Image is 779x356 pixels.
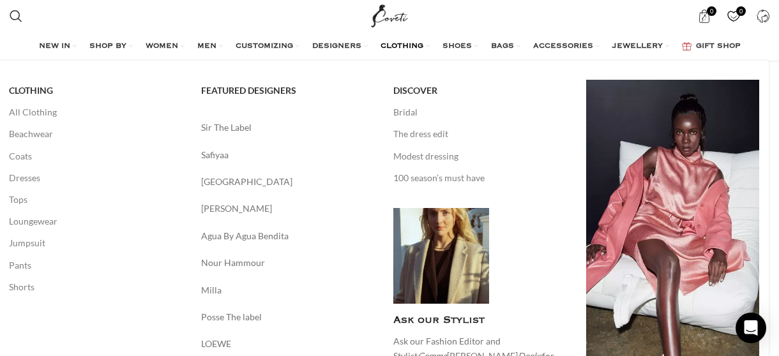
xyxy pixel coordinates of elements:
span: CLOTHING [9,85,53,96]
a: Bridal [393,101,566,123]
a: 0 [720,3,746,29]
a: WOMEN [146,34,185,59]
a: Nour Hammour [201,256,374,270]
a: NEW IN [39,34,77,59]
a: Sir The Label [201,121,374,135]
a: LOEWE [201,337,374,351]
span: SHOP BY [89,41,126,52]
a: SHOP BY [89,34,133,59]
a: DESIGNERS [312,34,368,59]
h4: Ask our Stylist [393,313,566,328]
a: Coats [9,145,182,167]
a: Pants [9,255,182,276]
span: DESIGNERS [312,41,361,52]
a: CUSTOMIZING [236,34,299,59]
span: 0 [736,6,746,16]
img: Shop by Category Coveti [393,208,489,304]
span: SHOES [442,41,472,52]
a: MEN [197,34,223,59]
span: 0 [707,6,716,16]
a: [GEOGRAPHIC_DATA] [201,175,374,189]
a: Beachwear [9,123,182,145]
span: GIFT SHOP [696,41,741,52]
div: Open Intercom Messenger [736,313,766,343]
span: ACCESSORIES [533,41,593,52]
a: The dress edit [393,123,566,145]
a: Loungewear [9,211,182,232]
a: SHOES [442,34,478,59]
a: Dresses [9,167,182,189]
a: 0 [691,3,717,29]
a: Search [3,3,29,29]
a: Modest dressing [393,145,566,167]
a: CLOTHING [381,34,430,59]
a: GIFT SHOP [682,34,741,59]
a: Posse The label [201,310,374,324]
span: JEWELLERY [612,41,663,52]
span: CLOTHING [381,41,423,52]
a: ACCESSORIES [533,34,600,59]
a: All Clothing [9,101,182,123]
span: CUSTOMIZING [236,41,293,52]
span: MEN [197,41,216,52]
a: Site logo [368,10,411,20]
a: [PERSON_NAME] [201,202,374,216]
span: DISCOVER [393,85,437,96]
span: BAGS [491,41,514,52]
img: GiftBag [682,42,692,50]
a: Tops [9,189,182,211]
a: 100 season’s must have [393,167,566,189]
a: Agua By Agua Bendita [201,229,374,243]
a: JEWELLERY [612,34,669,59]
a: BAGS [491,34,520,59]
a: Shorts [9,276,182,298]
a: Safiyaa [201,148,374,162]
a: Jumpsuit [9,232,182,254]
span: WOMEN [146,41,178,52]
a: Milla [201,283,374,297]
div: Main navigation [3,34,776,59]
span: FEATURED DESIGNERS [201,85,296,96]
div: My Wishlist [720,3,746,29]
span: NEW IN [39,41,70,52]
